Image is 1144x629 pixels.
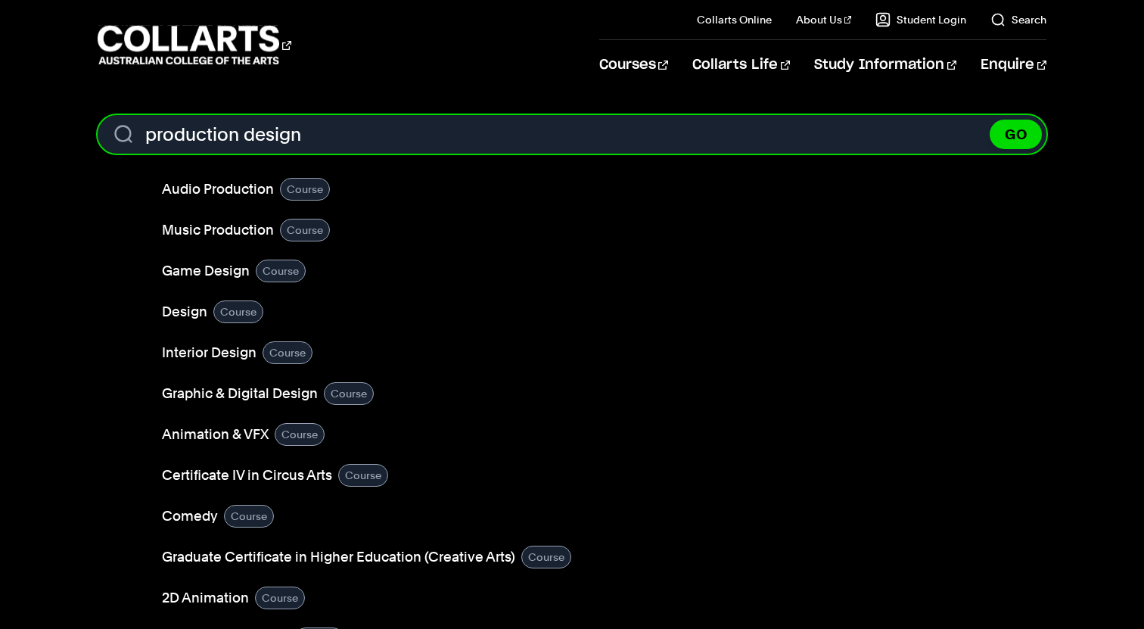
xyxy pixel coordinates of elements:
a: Graduate Certificate in Higher Education (Creative Arts) [162,546,515,568]
a: Certificate IV in Circus Arts [162,465,332,486]
a: Student Login [875,12,966,27]
div: Course [338,464,388,487]
div: Course [213,300,263,323]
a: Music Production [162,220,274,241]
div: Course [263,341,312,364]
a: Courses [599,40,668,90]
div: Course [324,382,374,405]
a: Comedy [162,506,218,527]
form: Search [98,115,1047,154]
input: Enter Search Term [98,115,1047,154]
a: 2D Animation [162,587,249,609]
div: Course [280,219,330,241]
div: Course [255,587,305,609]
div: Go to homepage [98,23,291,67]
div: Course [224,505,274,528]
a: About Us [796,12,852,27]
a: Audio Production [162,179,274,200]
a: Interior Design [162,342,256,363]
a: Design [162,301,207,322]
div: Course [280,178,330,201]
a: Collarts Online [697,12,772,27]
div: Course [521,546,571,568]
a: Study Information [814,40,956,90]
a: Game Design [162,260,250,282]
a: Collarts Life [692,40,790,90]
div: Course [275,423,325,446]
button: GO [990,120,1042,149]
a: Animation & VFX [162,424,269,445]
div: Course [256,260,306,282]
a: Enquire [981,40,1046,90]
a: Search [990,12,1046,27]
a: Graphic & Digital Design [162,383,318,404]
